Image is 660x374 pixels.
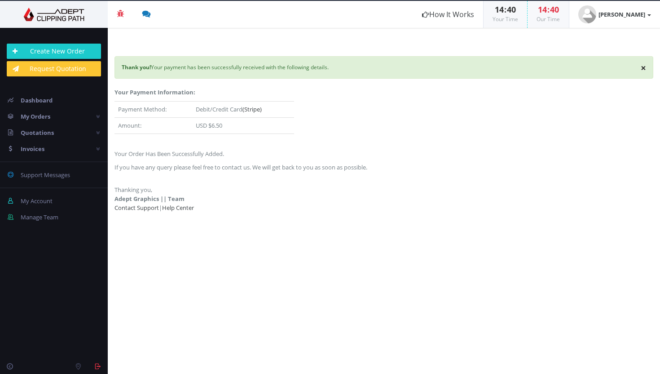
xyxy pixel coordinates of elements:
a: Request Quotation [7,61,101,76]
strong: Adept Graphics || Team [114,195,185,203]
td: USD $6.50 [192,118,294,134]
a: How It Works [413,1,483,28]
p: Your Order Has Been Successfully Added. [114,149,653,158]
td: Payment Method: [114,102,192,118]
a: Contact Support [114,204,159,212]
p: Thanking you, | [114,176,653,212]
span: My Account [21,197,53,205]
span: Support Messages [21,171,70,179]
span: : [547,4,550,15]
small: Your Time [493,15,518,23]
strong: Your Payment Information: [114,88,195,96]
span: Dashboard [21,96,53,104]
div: Your payment has been successfully received with the following details. [114,56,653,79]
img: Adept Graphics [7,8,101,21]
span: Quotations [21,129,54,137]
small: Our Time [537,15,560,23]
span: Invoices [21,145,44,153]
span: Manage Team [21,213,58,221]
a: (Stripe) [242,105,262,113]
a: [PERSON_NAME] [569,1,660,28]
span: 40 [507,4,516,15]
span: 40 [550,4,559,15]
td: Amount: [114,118,192,134]
strong: [PERSON_NAME] [598,10,645,18]
span: My Orders [21,112,50,120]
span: 14 [538,4,547,15]
img: user_default.jpg [578,5,596,23]
span: : [504,4,507,15]
span: 14 [495,4,504,15]
p: If you have any query please feel free to contact us. We will get back to you as soon as possible. [114,163,653,172]
button: × [641,63,646,73]
td: Debit/Credit Card [192,102,294,118]
strong: Thank you! [122,63,151,71]
a: Help Center [162,204,194,212]
a: Create New Order [7,44,101,59]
